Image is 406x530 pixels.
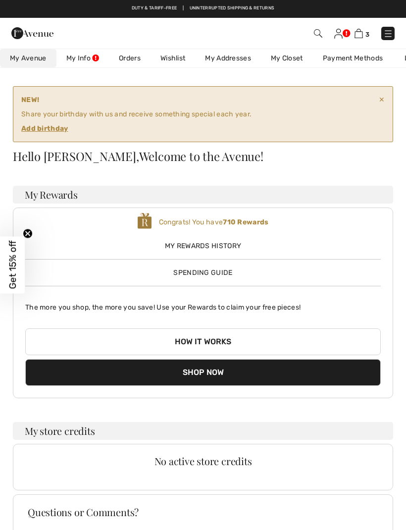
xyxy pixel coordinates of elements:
a: Payment Methods [313,49,393,67]
a: My Addresses [195,49,261,67]
img: My Info [334,29,343,39]
span: ✕ [379,95,385,134]
a: Orders [109,49,151,67]
span: Welcome to the Avenue! [139,150,263,162]
h3: Questions or Comments? [28,507,378,517]
ins: Add birthday [21,124,68,133]
a: My Closet [261,49,313,67]
button: Close teaser [23,229,33,239]
button: Shop Now [25,359,381,386]
div: Hello [PERSON_NAME], [13,150,393,162]
h3: My store credits [13,422,393,440]
img: Search [314,29,322,38]
a: Wishlist [151,49,195,67]
span: Get 15% off [7,241,18,289]
p: The more you shop, the more you save! Use your Rewards to claim your free pieces! [25,294,381,313]
span: 3 [365,31,369,38]
button: How it works [25,328,381,355]
b: 710 Rewards [223,218,268,226]
span: My Avenue [10,53,47,63]
div: No active store credits [25,456,381,466]
h3: My Rewards [13,186,393,204]
img: Shopping Bag [355,29,363,38]
img: 1ère Avenue [11,23,53,43]
span: Congrats! You have [159,218,269,226]
a: My Info [56,49,109,67]
a: 1ère Avenue [11,28,53,37]
a: 3 [355,27,369,39]
img: Menu [383,29,393,39]
div: Share your birthday with us and receive something special each year. [21,95,379,134]
strong: NEW! [21,95,379,105]
span: My Rewards History [25,241,381,251]
span: Spending Guide [173,268,232,277]
img: loyalty_logo_r.svg [137,212,152,230]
